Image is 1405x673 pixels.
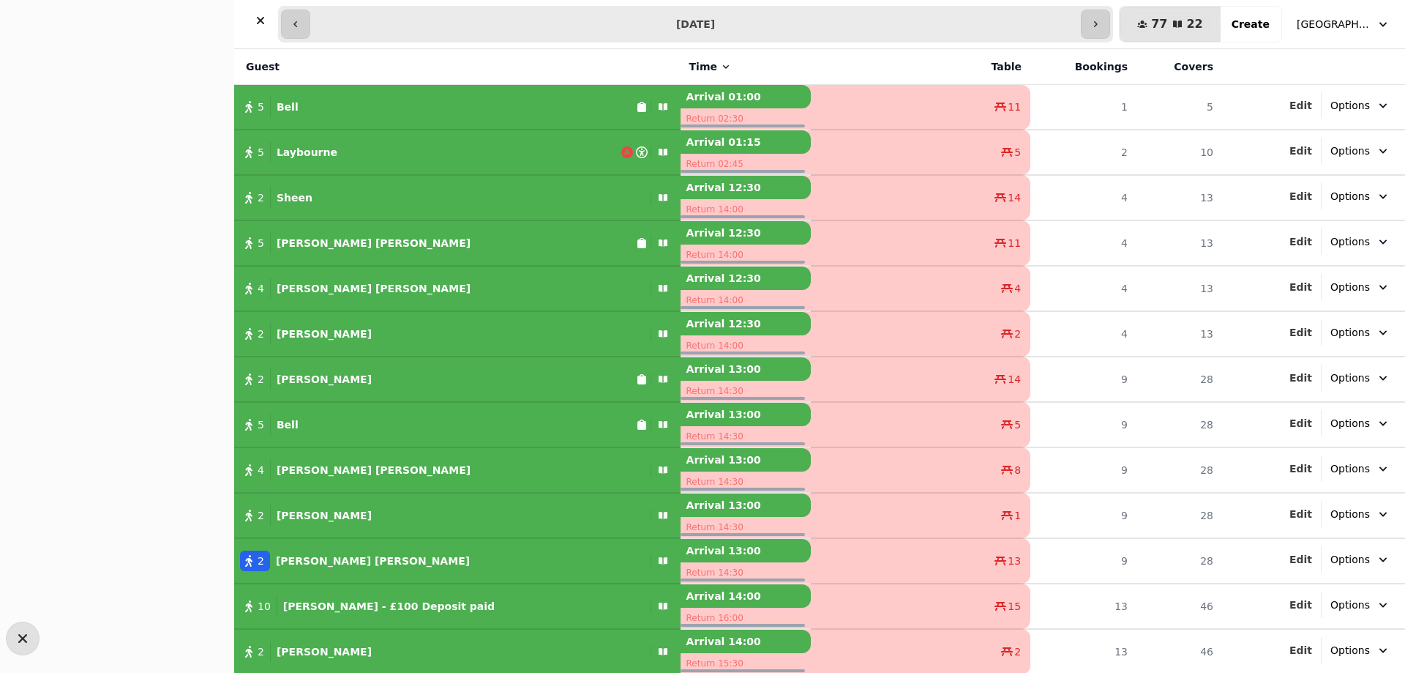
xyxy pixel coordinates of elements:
[1330,144,1370,158] span: Options
[258,236,264,250] span: 5
[234,271,681,306] button: 4[PERSON_NAME] [PERSON_NAME]
[1322,92,1399,119] button: Options
[1030,130,1136,175] td: 2
[1322,456,1399,482] button: Options
[681,85,811,108] p: Arrival 01:00
[1220,7,1281,42] button: Create
[1289,371,1312,385] button: Edit
[681,517,811,538] p: Return 14:30
[1289,418,1312,428] span: Edit
[1289,237,1312,247] span: Edit
[1014,145,1021,160] span: 5
[1289,552,1312,567] button: Edit
[1330,552,1370,567] span: Options
[1289,280,1312,294] button: Edit
[1289,144,1312,158] button: Edit
[1330,643,1370,658] span: Options
[681,176,811,199] p: Arrival 12:30
[1289,509,1312,519] span: Edit
[234,589,681,624] button: 10 [PERSON_NAME] - £100 Deposit paid
[234,453,681,488] button: 4[PERSON_NAME] [PERSON_NAME]
[681,108,811,129] p: Return 02:30
[1030,311,1136,357] td: 4
[258,417,264,432] span: 5
[1289,191,1312,201] span: Edit
[234,226,681,261] button: 5[PERSON_NAME] [PERSON_NAME]
[1330,371,1370,385] span: Options
[681,221,811,245] p: Arrival 12:30
[1186,18,1202,30] span: 22
[277,281,471,296] p: [PERSON_NAME] [PERSON_NAME]
[1030,175,1136,220] td: 4
[1008,100,1021,114] span: 11
[681,130,811,154] p: Arrival 01:15
[277,236,471,250] p: [PERSON_NAME] [PERSON_NAME]
[681,357,811,381] p: Arrival 13:00
[681,381,811,401] p: Return 14:30
[1289,327,1312,338] span: Edit
[1322,319,1399,346] button: Options
[1289,416,1312,431] button: Edit
[1322,183,1399,209] button: Options
[681,448,811,472] p: Arrival 13:00
[1136,584,1222,629] td: 46
[258,554,264,568] span: 2
[1030,538,1136,584] td: 9
[234,498,681,533] button: 2 [PERSON_NAME]
[681,403,811,426] p: Arrival 13:00
[1030,447,1136,493] td: 9
[234,135,681,170] button: 5 Laybourne
[1289,645,1312,655] span: Edit
[234,180,681,215] button: 2 Sheen
[689,59,732,74] button: Time
[234,362,681,397] button: 2 [PERSON_NAME]
[277,372,372,387] p: [PERSON_NAME]
[1289,146,1312,156] span: Edit
[1322,501,1399,527] button: Options
[681,245,811,265] p: Return 14:00
[1014,508,1021,523] span: 1
[1289,598,1312,612] button: Edit
[1008,236,1021,250] span: 11
[277,100,299,114] p: Bell
[1330,598,1370,612] span: Options
[234,89,681,124] button: 5 Bell
[689,59,717,74] span: Time
[1008,599,1021,614] span: 15
[234,316,681,352] button: 2 [PERSON_NAME]
[1030,493,1136,538] td: 9
[1030,266,1136,311] td: 4
[1289,461,1312,476] button: Edit
[258,190,264,205] span: 2
[276,554,470,568] p: [PERSON_NAME] [PERSON_NAME]
[1289,373,1312,383] span: Edit
[1289,643,1312,658] button: Edit
[1008,554,1021,568] span: 13
[681,290,811,311] p: Return 14:00
[1322,138,1399,164] button: Options
[1136,220,1222,266] td: 13
[1322,228,1399,255] button: Options
[1289,98,1312,113] button: Edit
[277,644,372,659] p: [PERSON_NAME]
[1136,85,1222,130] td: 5
[1030,220,1136,266] td: 4
[234,543,681,579] button: 2[PERSON_NAME] [PERSON_NAME]
[1120,7,1221,42] button: 7722
[1136,130,1222,175] td: 10
[1288,11,1399,37] button: [GEOGRAPHIC_DATA], [GEOGRAPHIC_DATA]
[1289,100,1312,111] span: Edit
[1030,402,1136,447] td: 9
[1289,464,1312,474] span: Edit
[681,494,811,517] p: Arrival 13:00
[258,508,264,523] span: 2
[258,463,264,477] span: 4
[1136,175,1222,220] td: 13
[1151,18,1167,30] span: 77
[681,584,811,608] p: Arrival 14:00
[277,417,299,432] p: Bell
[681,539,811,562] p: Arrival 13:00
[1289,282,1312,292] span: Edit
[258,599,271,614] span: 10
[1014,281,1021,296] span: 4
